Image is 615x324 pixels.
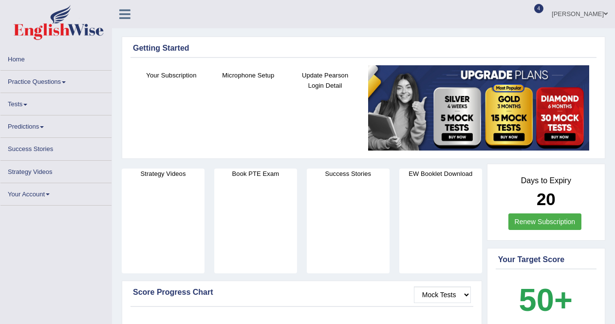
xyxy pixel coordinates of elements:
h4: Days to Expiry [498,176,594,185]
b: 20 [537,190,556,209]
a: Home [0,48,112,67]
div: Score Progress Chart [133,286,471,298]
a: Success Stories [0,138,112,157]
h4: Book PTE Exam [214,169,297,179]
img: small5.jpg [368,65,589,151]
a: Your Account [0,183,112,202]
h4: Success Stories [307,169,390,179]
span: 4 [534,4,544,13]
h4: Update Pearson Login Detail [292,70,359,91]
h4: Microphone Setup [215,70,282,80]
a: Strategy Videos [0,161,112,180]
div: Getting Started [133,42,594,54]
div: Your Target Score [498,254,594,266]
h4: Your Subscription [138,70,205,80]
a: Predictions [0,115,112,134]
h4: Strategy Videos [122,169,205,179]
a: Renew Subscription [508,213,582,230]
h4: EW Booklet Download [399,169,482,179]
b: 50+ [519,282,573,318]
a: Tests [0,93,112,112]
a: Practice Questions [0,71,112,90]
